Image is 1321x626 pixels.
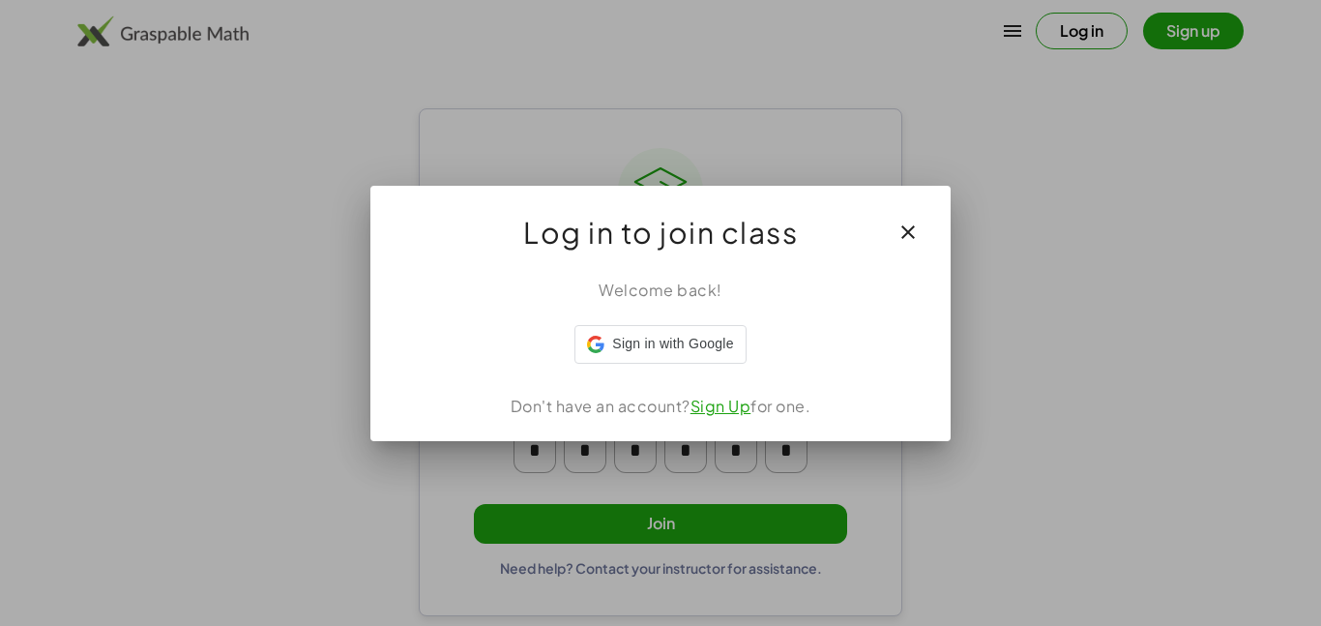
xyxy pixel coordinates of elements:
[574,325,746,364] div: Sign in with Google
[612,334,733,354] span: Sign in with Google
[690,396,751,416] a: Sign Up
[394,395,927,418] div: Don't have an account? for one.
[523,209,798,255] span: Log in to join class
[394,279,927,302] div: Welcome back!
